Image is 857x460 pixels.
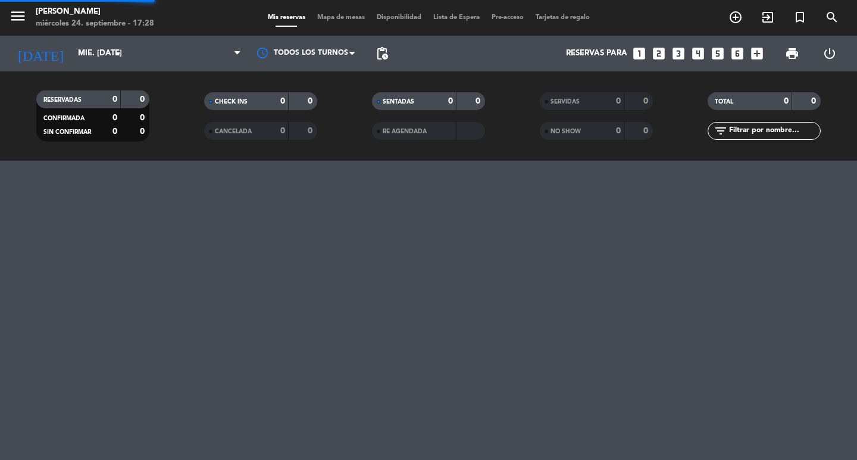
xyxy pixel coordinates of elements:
[140,95,147,104] strong: 0
[728,124,820,137] input: Filtrar por nombre...
[715,99,733,105] span: TOTAL
[311,14,371,21] span: Mapa de mesas
[140,114,147,122] strong: 0
[9,7,27,25] i: menu
[822,46,837,61] i: power_settings_new
[262,14,311,21] span: Mis reservas
[811,97,818,105] strong: 0
[749,46,765,61] i: add_box
[371,14,427,21] span: Disponibilidad
[476,97,483,105] strong: 0
[383,129,427,134] span: RE AGENDADA
[551,99,580,105] span: SERVIDAS
[671,46,686,61] i: looks_3
[530,14,596,21] span: Tarjetas de regalo
[825,10,839,24] i: search
[784,97,789,105] strong: 0
[616,97,621,105] strong: 0
[308,97,315,105] strong: 0
[811,36,848,71] div: LOG OUT
[308,127,315,135] strong: 0
[730,46,745,61] i: looks_6
[785,46,799,61] span: print
[486,14,530,21] span: Pre-acceso
[761,10,775,24] i: exit_to_app
[280,127,285,135] strong: 0
[651,46,667,61] i: looks_two
[112,95,117,104] strong: 0
[111,46,125,61] i: arrow_drop_down
[43,97,82,103] span: RESERVADAS
[215,129,252,134] span: CANCELADA
[36,6,154,18] div: [PERSON_NAME]
[714,124,728,138] i: filter_list
[112,127,117,136] strong: 0
[43,115,85,121] span: CONFIRMADA
[427,14,486,21] span: Lista de Espera
[551,129,581,134] span: NO SHOW
[710,46,725,61] i: looks_5
[140,127,147,136] strong: 0
[280,97,285,105] strong: 0
[375,46,389,61] span: pending_actions
[566,49,627,58] span: Reservas para
[112,114,117,122] strong: 0
[36,18,154,30] div: miércoles 24. septiembre - 17:28
[643,97,650,105] strong: 0
[9,40,72,67] i: [DATE]
[43,129,91,135] span: SIN CONFIRMAR
[9,7,27,29] button: menu
[215,99,248,105] span: CHECK INS
[690,46,706,61] i: looks_4
[616,127,621,135] strong: 0
[793,10,807,24] i: turned_in_not
[631,46,647,61] i: looks_one
[383,99,414,105] span: SENTADAS
[448,97,453,105] strong: 0
[643,127,650,135] strong: 0
[728,10,743,24] i: add_circle_outline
